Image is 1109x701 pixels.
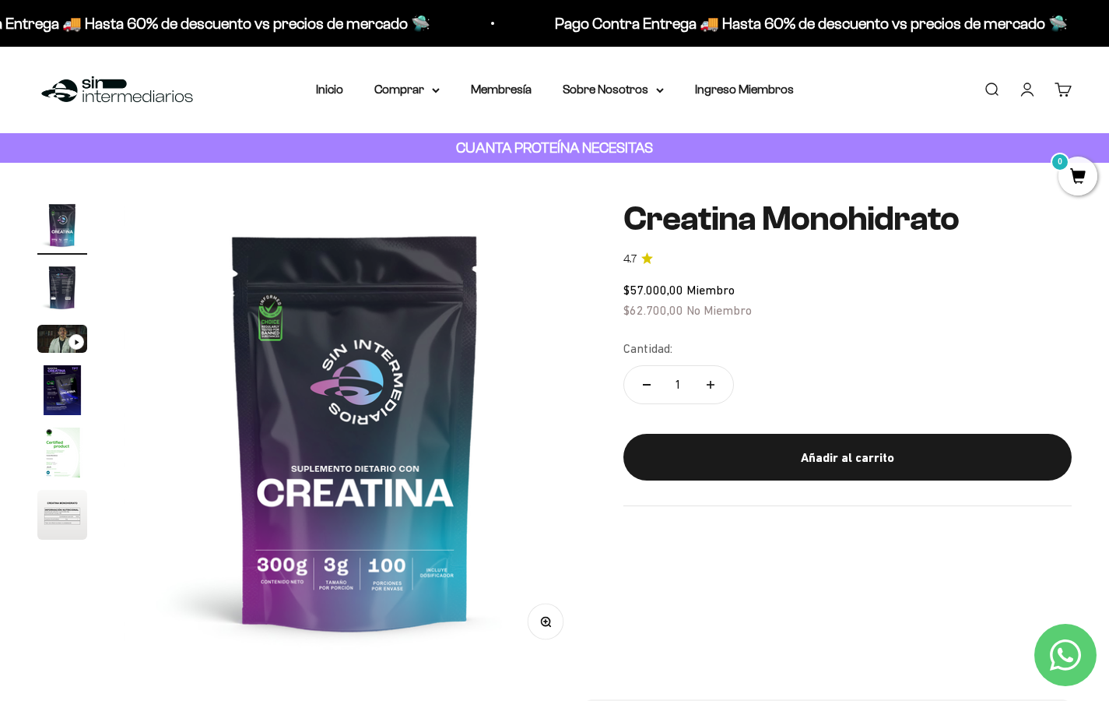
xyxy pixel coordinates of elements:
[623,434,1072,481] button: Añadir al carrito
[37,200,87,250] img: Creatina Monohidrato
[316,83,343,96] a: Inicio
[37,428,87,482] button: Ir al artículo 5
[655,448,1041,468] div: Añadir al carrito
[37,490,87,540] img: Creatina Monohidrato
[37,365,87,420] button: Ir al artículo 4
[37,490,87,544] button: Ir al artículo 6
[37,428,87,477] img: Creatina Monohidrato
[686,303,752,317] span: No Miembro
[1051,153,1069,171] mark: 0
[37,262,87,312] img: Creatina Monohidrato
[623,251,1072,268] a: 4.74.7 de 5.0 estrellas
[37,325,87,358] button: Ir al artículo 3
[374,79,440,100] summary: Comprar
[623,251,637,268] span: 4.7
[623,339,672,359] label: Cantidad:
[624,366,669,403] button: Reducir cantidad
[686,283,735,297] span: Miembro
[37,200,87,255] button: Ir al artículo 1
[688,366,733,403] button: Aumentar cantidad
[471,83,532,96] a: Membresía
[553,11,1066,36] p: Pago Contra Entrega 🚚 Hasta 60% de descuento vs precios de mercado 🛸
[37,365,87,415] img: Creatina Monohidrato
[623,200,1072,238] h1: Creatina Monohidrato
[695,83,794,96] a: Ingreso Miembros
[623,283,683,297] span: $57.000,00
[623,303,683,317] span: $62.700,00
[456,139,653,156] strong: CUANTA PROTEÍNA NECESITAS
[125,200,586,662] img: Creatina Monohidrato
[563,79,664,100] summary: Sobre Nosotros
[37,262,87,317] button: Ir al artículo 2
[1058,169,1097,186] a: 0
